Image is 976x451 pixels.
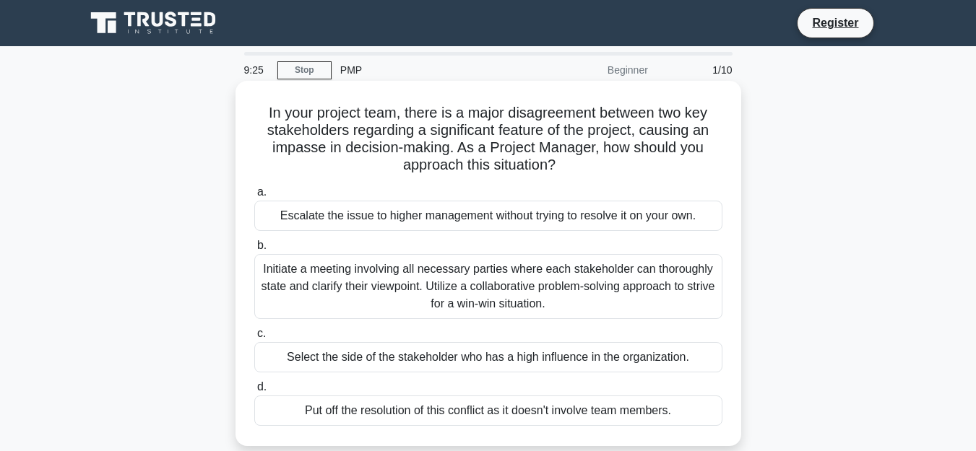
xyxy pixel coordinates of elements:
[257,239,267,251] span: b.
[530,56,657,84] div: Beginner
[277,61,332,79] a: Stop
[254,342,722,372] div: Select the side of the stakeholder who has a high influence in the organization.
[253,104,724,175] h5: In your project team, there is a major disagreement between two key stakeholders regarding a sign...
[803,14,867,32] a: Register
[254,201,722,231] div: Escalate the issue to higher management without trying to resolve it on your own.
[254,395,722,426] div: Put off the resolution of this conflict as it doesn't involve team members.
[332,56,530,84] div: PMP
[257,185,267,198] span: a.
[254,254,722,319] div: Initiate a meeting involving all necessary parties where each stakeholder can thoroughly state an...
[257,327,266,339] span: c.
[257,380,267,393] span: d.
[657,56,741,84] div: 1/10
[236,56,277,84] div: 9:25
